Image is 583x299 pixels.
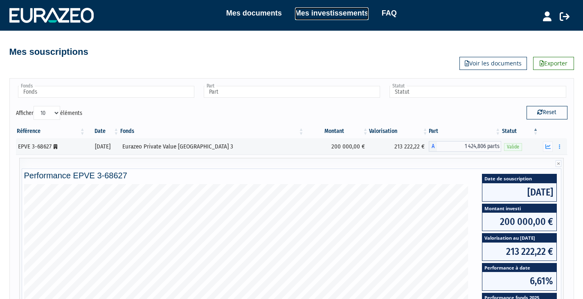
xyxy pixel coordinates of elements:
span: 6,61% [482,272,556,290]
th: Fonds: activer pour trier la colonne par ordre croissant [119,124,304,138]
a: Mes documents [226,7,282,19]
img: 1732889491-logotype_eurazeo_blanc_rvb.png [9,8,94,22]
label: Afficher éléments [16,106,82,120]
button: Reset [527,106,567,119]
span: 1 424,806 parts [437,141,502,152]
a: Exporter [533,57,574,70]
th: Date: activer pour trier la colonne par ordre croissant [86,124,120,138]
td: 213 222,22 € [369,138,429,155]
a: FAQ [382,7,397,19]
div: Eurazeo Private Value [GEOGRAPHIC_DATA] 3 [122,142,302,151]
span: [DATE] [482,183,556,201]
select: Afficheréléments [34,106,60,120]
h4: Performance EPVE 3-68627 [24,171,559,180]
td: 200 000,00 € [305,138,369,155]
div: A - Eurazeo Private Value Europe 3 [429,141,502,152]
h4: Mes souscriptions [9,47,88,57]
span: A [429,141,437,152]
a: Mes investissements [295,7,369,20]
th: Montant: activer pour trier la colonne par ordre croissant [305,124,369,138]
span: Valorisation au [DATE] [482,234,556,242]
span: 200 000,00 € [482,213,556,231]
th: Valorisation: activer pour trier la colonne par ordre croissant [369,124,429,138]
a: Voir les documents [459,57,527,70]
span: Montant investi [482,204,556,213]
span: Date de souscription [482,174,556,183]
div: [DATE] [89,142,117,151]
i: [Français] Personne morale [54,144,57,149]
span: Valide [504,143,522,151]
span: Performance à date [482,263,556,272]
div: EPVE 3-68627 [18,142,83,151]
th: Statut : activer pour trier la colonne par ordre d&eacute;croissant [501,124,539,138]
th: Part: activer pour trier la colonne par ordre croissant [429,124,502,138]
th: Référence : activer pour trier la colonne par ordre croissant [16,124,86,138]
span: 213 222,22 € [482,243,556,261]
